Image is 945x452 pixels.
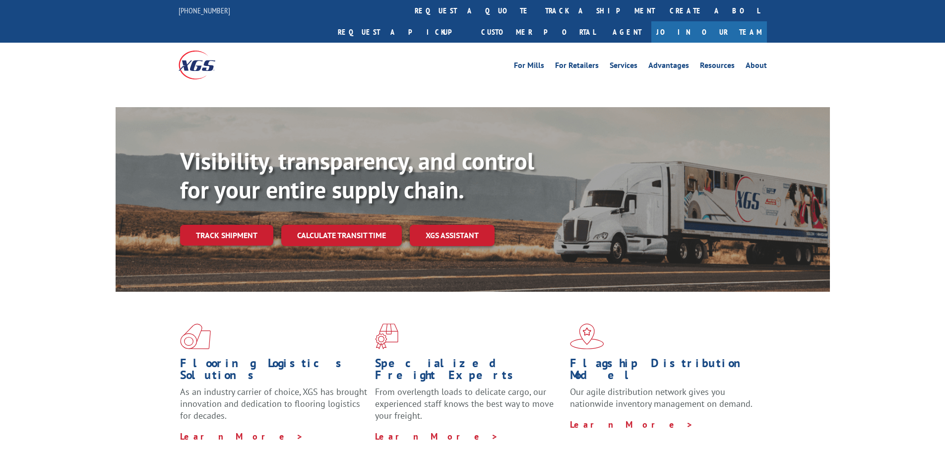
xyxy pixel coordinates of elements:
[180,357,368,386] h1: Flooring Logistics Solutions
[375,357,563,386] h1: Specialized Freight Experts
[375,431,499,442] a: Learn More >
[180,323,211,349] img: xgs-icon-total-supply-chain-intelligence-red
[603,21,651,43] a: Agent
[570,357,757,386] h1: Flagship Distribution Model
[180,431,304,442] a: Learn More >
[570,419,693,430] a: Learn More >
[281,225,402,246] a: Calculate transit time
[555,62,599,72] a: For Retailers
[700,62,735,72] a: Resources
[570,323,604,349] img: xgs-icon-flagship-distribution-model-red
[179,5,230,15] a: [PHONE_NUMBER]
[570,386,753,409] span: Our agile distribution network gives you nationwide inventory management on demand.
[651,21,767,43] a: Join Our Team
[410,225,495,246] a: XGS ASSISTANT
[180,225,273,246] a: Track shipment
[610,62,637,72] a: Services
[180,145,534,205] b: Visibility, transparency, and control for your entire supply chain.
[375,386,563,430] p: From overlength loads to delicate cargo, our experienced staff knows the best way to move your fr...
[474,21,603,43] a: Customer Portal
[648,62,689,72] a: Advantages
[330,21,474,43] a: Request a pickup
[375,323,398,349] img: xgs-icon-focused-on-flooring-red
[180,386,367,421] span: As an industry carrier of choice, XGS has brought innovation and dedication to flooring logistics...
[746,62,767,72] a: About
[514,62,544,72] a: For Mills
